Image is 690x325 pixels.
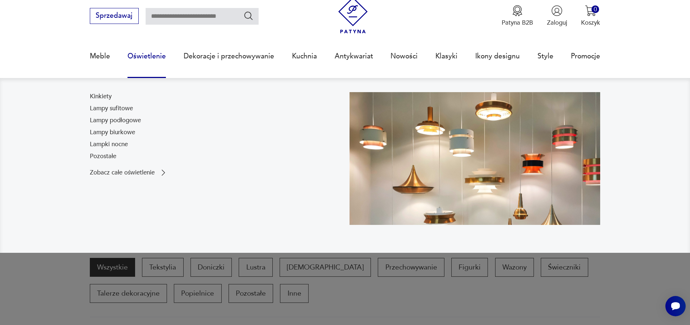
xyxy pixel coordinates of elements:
img: Ikonka użytkownika [551,5,563,16]
a: Lampy biurkowe [90,128,135,137]
img: a9d990cd2508053be832d7f2d4ba3cb1.jpg [350,92,601,225]
a: Zobacz całe oświetlenie [90,168,168,177]
a: Style [538,40,553,73]
a: Meble [90,40,110,73]
a: Nowości [390,40,418,73]
a: Ikona medaluPatyna B2B [502,5,533,27]
a: Lampy sufitowe [90,104,133,113]
a: Ikony designu [475,40,520,73]
p: Zobacz całe oświetlenie [90,170,155,176]
a: Lampki nocne [90,140,128,149]
p: Koszyk [581,18,600,27]
button: Sprzedawaj [90,8,139,24]
a: Antykwariat [335,40,373,73]
button: Patyna B2B [502,5,533,27]
button: Zaloguj [547,5,567,27]
div: 0 [591,5,599,13]
button: 0Koszyk [581,5,600,27]
a: Oświetlenie [127,40,166,73]
a: Lampy podłogowe [90,116,141,125]
p: Zaloguj [547,18,567,27]
iframe: Smartsupp widget button [665,296,686,316]
img: Ikona medalu [512,5,523,16]
a: Dekoracje i przechowywanie [184,40,274,73]
a: Promocje [571,40,600,73]
img: Ikona koszyka [585,5,596,16]
a: Pozostałe [90,152,116,161]
p: Patyna B2B [502,18,533,27]
a: Kinkiety [90,92,112,101]
a: Klasyki [435,40,457,73]
a: Sprzedawaj [90,13,139,19]
button: Szukaj [243,11,254,21]
a: Kuchnia [292,40,317,73]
